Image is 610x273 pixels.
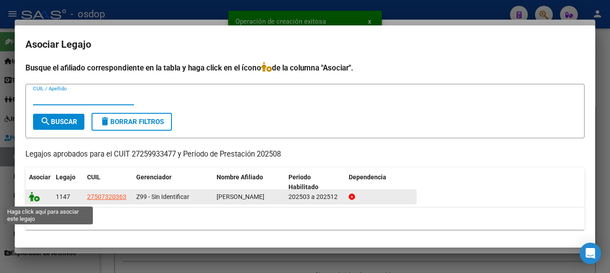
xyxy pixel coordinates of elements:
[285,168,345,197] datatable-header-cell: Periodo Habilitado
[92,113,172,131] button: Borrar Filtros
[133,168,213,197] datatable-header-cell: Gerenciador
[25,207,585,230] div: 1 registros
[40,118,77,126] span: Buscar
[217,174,263,181] span: Nombre Afiliado
[25,149,585,160] p: Legajos aprobados para el CUIT 27259933477 y Período de Prestación 202508
[29,174,50,181] span: Asociar
[288,174,318,191] span: Periodo Habilitado
[100,116,110,127] mat-icon: delete
[56,193,70,200] span: 1147
[33,114,84,130] button: Buscar
[288,192,342,202] div: 202503 a 202512
[345,168,417,197] datatable-header-cell: Dependencia
[217,193,264,200] span: TARABINI SHIREL NAHIARA
[136,193,189,200] span: Z99 - Sin Identificar
[25,168,52,197] datatable-header-cell: Asociar
[136,174,171,181] span: Gerenciador
[84,168,133,197] datatable-header-cell: CUIL
[213,168,285,197] datatable-header-cell: Nombre Afiliado
[56,174,75,181] span: Legajo
[52,168,84,197] datatable-header-cell: Legajo
[580,243,601,264] div: Open Intercom Messenger
[25,62,585,74] h4: Busque el afiliado correspondiente en la tabla y haga click en el ícono de la columna "Asociar".
[349,174,386,181] span: Dependencia
[87,174,100,181] span: CUIL
[87,193,126,200] span: 27507320363
[40,116,51,127] mat-icon: search
[25,36,585,53] h2: Asociar Legajo
[100,118,164,126] span: Borrar Filtros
